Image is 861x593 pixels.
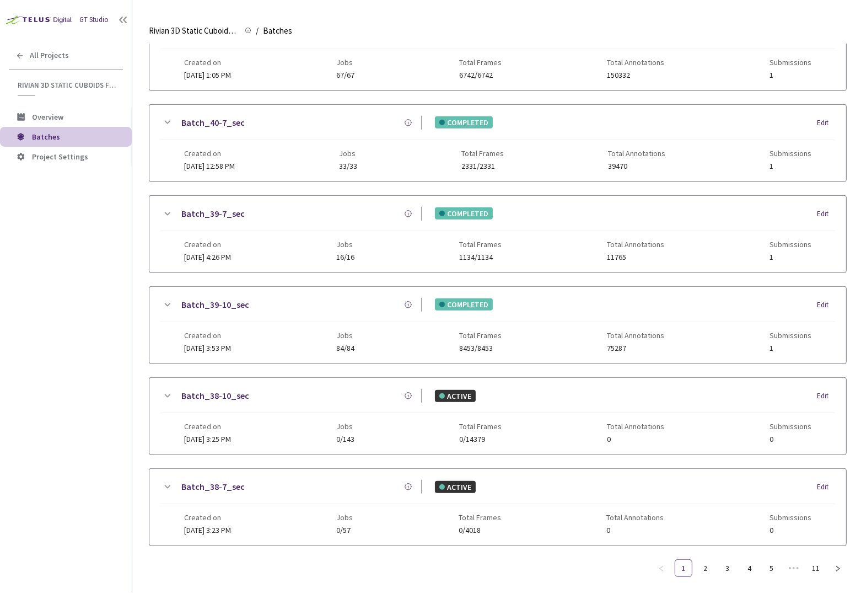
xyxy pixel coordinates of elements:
[435,298,493,311] div: COMPLETED
[336,435,354,444] span: 0/143
[829,559,847,577] button: right
[741,560,758,576] a: 4
[829,559,847,577] li: Next Page
[607,331,664,340] span: Total Annotations
[184,58,231,67] span: Created on
[184,422,231,431] span: Created on
[607,435,664,444] span: 0
[607,422,664,431] span: Total Annotations
[184,161,235,171] span: [DATE] 12:58 PM
[461,149,504,158] span: Total Frames
[719,560,736,576] a: 3
[32,152,88,162] span: Project Settings
[79,14,109,25] div: GT Studio
[607,513,664,522] span: Total Annotations
[769,240,811,249] span: Submissions
[808,560,824,576] a: 11
[608,149,665,158] span: Total Annotations
[769,513,811,522] span: Submissions
[607,71,664,79] span: 150332
[460,435,502,444] span: 0/14379
[184,434,231,444] span: [DATE] 3:25 PM
[460,253,502,261] span: 1134/1134
[675,560,692,576] a: 1
[336,253,354,261] span: 16/16
[181,480,245,494] a: Batch_38-7_sec
[769,149,811,158] span: Submissions
[607,253,664,261] span: 11765
[817,209,835,220] div: Edit
[658,565,665,572] span: left
[184,331,231,340] span: Created on
[256,24,259,38] li: /
[459,526,501,535] span: 0/4018
[435,481,476,493] div: ACTIVE
[835,565,841,572] span: right
[336,71,354,79] span: 67/67
[184,513,231,522] span: Created on
[769,253,811,261] span: 1
[149,196,846,273] div: Batch_39-7_secCOMPLETEDEditCreated on[DATE] 4:26 PMJobs16/16Total Frames1134/1134Total Annotation...
[30,51,69,60] span: All Projects
[769,526,811,535] span: 0
[817,300,835,311] div: Edit
[697,559,714,577] li: 2
[18,81,116,90] span: Rivian 3D Static Cuboids fixed[2024-25]
[336,344,354,352] span: 84/84
[769,162,811,170] span: 1
[769,58,811,67] span: Submissions
[607,526,664,535] span: 0
[769,422,811,431] span: Submissions
[460,344,502,352] span: 8453/8453
[435,116,493,129] div: COMPLETED
[817,391,835,402] div: Edit
[607,344,664,352] span: 75287
[181,298,249,312] a: Batch_39-10_sec
[807,559,825,577] li: 11
[184,240,231,249] span: Created on
[339,149,357,158] span: Jobs
[336,526,353,535] span: 0/57
[435,207,493,220] div: COMPLETED
[817,117,835,129] div: Edit
[460,58,502,67] span: Total Frames
[181,207,245,221] a: Batch_39-7_sec
[785,559,803,577] span: •••
[181,116,245,130] a: Batch_40-7_sec
[769,331,811,340] span: Submissions
[741,559,758,577] li: 4
[719,559,736,577] li: 3
[769,71,811,79] span: 1
[339,162,357,170] span: 33/33
[461,162,504,170] span: 2331/2331
[336,240,354,249] span: Jobs
[653,559,670,577] button: left
[607,58,664,67] span: Total Annotations
[184,252,231,262] span: [DATE] 4:26 PM
[184,70,231,80] span: [DATE] 1:05 PM
[336,58,354,67] span: Jobs
[460,71,502,79] span: 6742/6742
[769,435,811,444] span: 0
[149,469,846,546] div: Batch_38-7_secACTIVEEditCreated on[DATE] 3:23 PMJobs0/57Total Frames0/4018Total Annotations0Submi...
[460,331,502,340] span: Total Frames
[336,331,354,340] span: Jobs
[608,162,665,170] span: 39470
[149,378,846,455] div: Batch_38-10_secACTIVEEditCreated on[DATE] 3:25 PMJobs0/143Total Frames0/14379Total Annotations0Su...
[184,149,235,158] span: Created on
[149,287,846,364] div: Batch_39-10_secCOMPLETEDEditCreated on[DATE] 3:53 PMJobs84/84Total Frames8453/8453Total Annotatio...
[181,389,249,403] a: Batch_38-10_sec
[769,344,811,352] span: 1
[785,559,803,577] li: Next 5 Pages
[697,560,714,576] a: 2
[149,24,238,38] span: Rivian 3D Static Cuboids fixed[2024-25]
[763,559,781,577] li: 5
[763,560,780,576] a: 5
[32,112,63,122] span: Overview
[336,513,353,522] span: Jobs
[336,422,354,431] span: Jobs
[184,525,231,535] span: [DATE] 3:23 PM
[149,13,846,90] div: Batch_40-10_secCOMPLETEDEditCreated on[DATE] 1:05 PMJobs67/67Total Frames6742/6742Total Annotatio...
[263,24,292,38] span: Batches
[32,132,60,142] span: Batches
